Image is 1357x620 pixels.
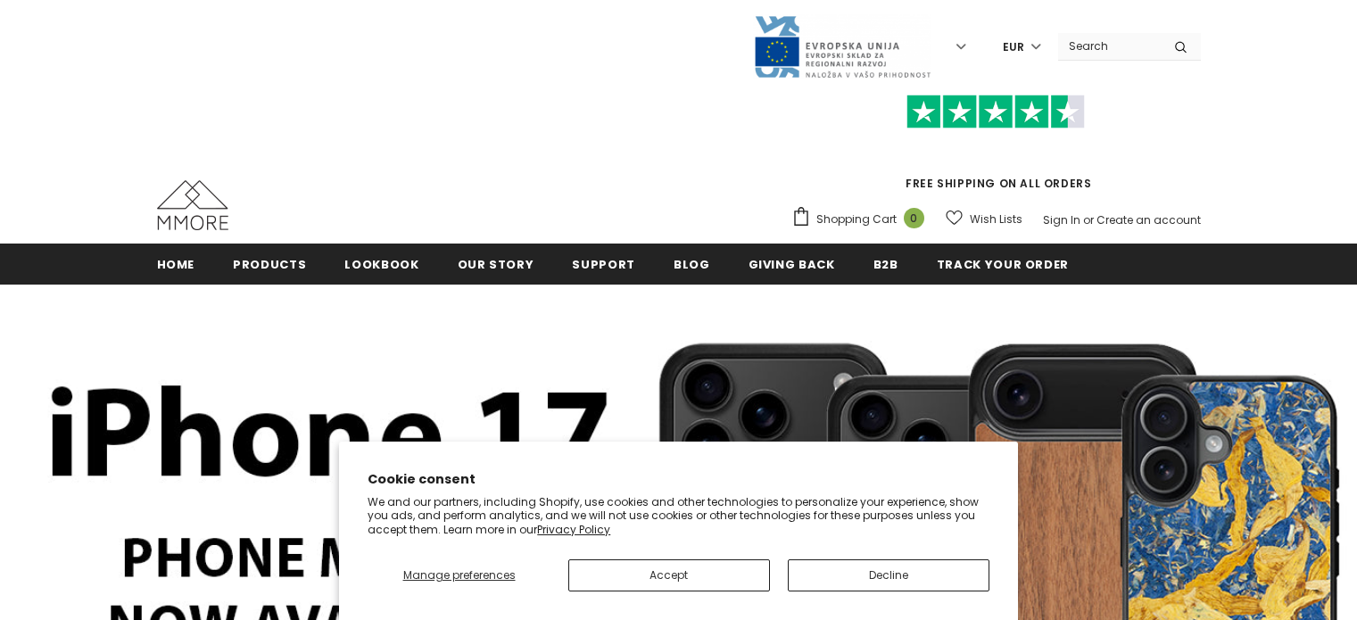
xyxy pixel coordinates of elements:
span: support [572,256,635,273]
span: Products [233,256,306,273]
a: Products [233,244,306,284]
span: Wish Lists [970,211,1022,228]
span: EUR [1003,38,1024,56]
iframe: Customer reviews powered by Trustpilot [791,128,1201,175]
span: FREE SHIPPING ON ALL ORDERS [791,103,1201,191]
img: MMORE Cases [157,180,228,230]
a: Sign In [1043,212,1080,227]
a: Privacy Policy [537,522,610,537]
a: Lookbook [344,244,418,284]
a: Track your order [937,244,1069,284]
a: support [572,244,635,284]
span: Our Story [458,256,534,273]
span: 0 [904,208,924,228]
a: B2B [873,244,898,284]
span: or [1083,212,1094,227]
button: Accept [568,559,770,591]
a: Wish Lists [946,203,1022,235]
button: Manage preferences [368,559,550,591]
span: Blog [674,256,710,273]
span: B2B [873,256,898,273]
span: Track your order [937,256,1069,273]
input: Search Site [1058,33,1161,59]
a: Home [157,244,195,284]
span: Home [157,256,195,273]
a: Javni Razpis [753,38,931,54]
span: Lookbook [344,256,418,273]
img: Trust Pilot Stars [906,95,1085,129]
h2: Cookie consent [368,470,989,489]
a: Create an account [1096,212,1201,227]
span: Manage preferences [403,567,516,583]
button: Decline [788,559,989,591]
a: Giving back [749,244,835,284]
span: Giving back [749,256,835,273]
a: Our Story [458,244,534,284]
a: Blog [674,244,710,284]
img: Javni Razpis [753,14,931,79]
p: We and our partners, including Shopify, use cookies and other technologies to personalize your ex... [368,495,989,537]
span: Shopping Cart [816,211,897,228]
a: Shopping Cart 0 [791,206,933,233]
